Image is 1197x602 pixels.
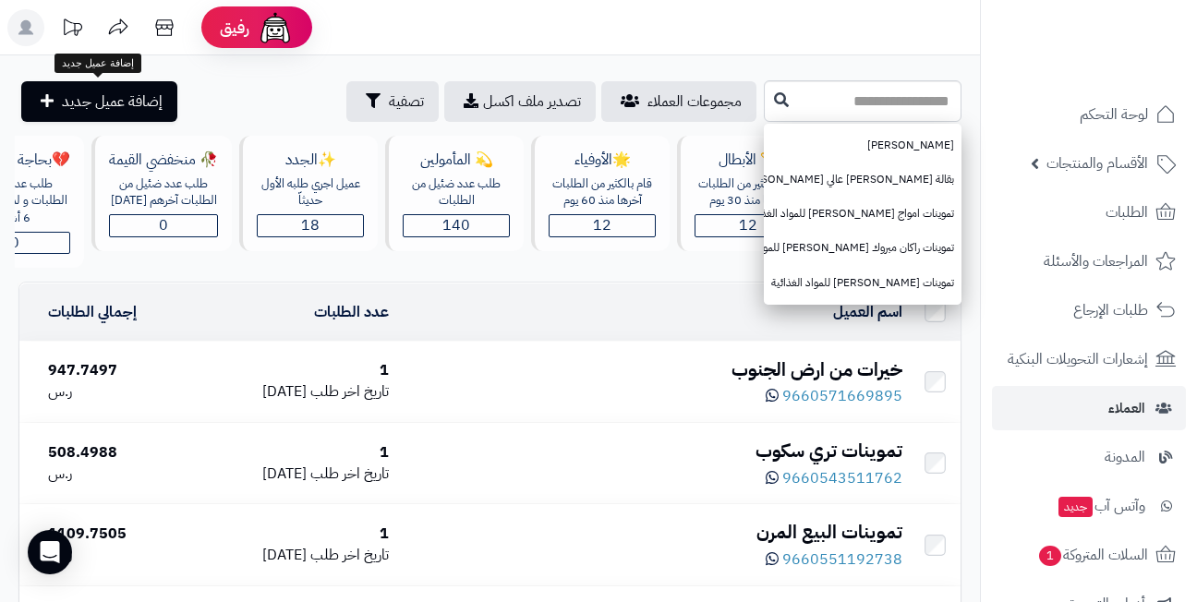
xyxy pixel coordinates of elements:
a: وآتس آبجديد [992,484,1186,528]
div: تموينات البيع المرن [404,519,902,546]
div: Open Intercom Messenger [28,530,72,574]
span: العملاء [1108,395,1145,421]
a: ✨الجددعميل اجري طلبه الأول حديثاّ18 [236,136,381,268]
span: وآتس آب [1057,493,1145,519]
span: تاريخ اخر طلب [310,463,389,485]
span: 9660571669895 [782,385,902,407]
a: المدونة [992,435,1186,479]
a: العملاء [992,386,1186,430]
span: تاريخ اخر طلب [310,544,389,566]
span: 9660543511762 [782,467,902,489]
a: تموينات [PERSON_NAME] للمواد الغذائية [764,266,961,300]
div: عميل اجري طلبه الأول حديثاّ [257,175,364,210]
a: السلات المتروكة1 [992,533,1186,577]
a: طلبات الإرجاع [992,288,1186,332]
span: الطلبات [1106,199,1148,225]
span: لوحة التحكم [1080,102,1148,127]
span: مجموعات العملاء [647,90,742,113]
a: لوحة التحكم [992,92,1186,137]
span: الأقسام والمنتجات [1046,150,1148,176]
a: الطلبات [992,190,1186,235]
img: logo-2.png [1071,47,1179,86]
span: المدونة [1105,444,1145,470]
a: إجمالي الطلبات [48,301,137,323]
div: [DATE] [199,545,389,566]
span: المراجعات والأسئلة [1044,248,1148,274]
span: السلات المتروكة [1037,542,1148,568]
a: تموينات امواج [PERSON_NAME] للمواد الغذائية [764,197,961,231]
div: 💫 المأمولين [403,150,510,171]
a: 🥀 منخفضي القيمةطلب عدد ضئيل من الطلبات آخرهم [DATE]0 [88,136,236,268]
span: تصفية [389,90,424,113]
div: [DATE] [199,464,389,485]
span: إشعارات التحويلات البنكية [1008,346,1148,372]
a: تصدير ملف اكسل [444,81,596,122]
div: طلب عدد ضئيل من الطلبات [403,175,510,210]
div: إضافة عميل جديد [54,54,141,74]
a: المراجعات والأسئلة [992,239,1186,283]
span: 0 [159,214,168,236]
div: 1 [199,442,389,464]
div: 1 [199,524,389,545]
a: إضافة عميل جديد [21,81,177,122]
div: 1109.7505 [48,524,184,545]
div: 1 [199,360,389,381]
span: 0 [10,232,19,254]
img: ai-face.png [257,9,294,46]
span: 12 [593,214,611,236]
div: قام بالكثير من الطلبات آخرها منذ 30 يوم [695,175,802,210]
span: 140 [442,214,470,236]
a: 🏆 الأبطالقام بالكثير من الطلبات آخرها منذ 30 يوم12 [673,136,819,268]
span: تاريخ اخر طلب [310,380,389,403]
div: 508.4988 [48,442,184,464]
a: مجموعات العملاء [601,81,756,122]
div: 947.7497 [48,360,184,381]
div: ✨الجدد [257,150,364,171]
div: ر.س [48,545,184,566]
span: جديد [1058,497,1093,517]
div: طلب عدد ضئيل من الطلبات آخرهم [DATE] [109,175,218,210]
div: 🌟الأوفياء [549,150,656,171]
span: 12 [739,214,757,236]
span: تصدير ملف اكسل [483,90,581,113]
div: ر.س [48,464,184,485]
span: 9660551192738 [782,548,902,571]
div: تموينات تري سكوب [404,438,902,464]
div: [DATE] [199,381,389,403]
button: تصفية [346,81,439,122]
span: 18 [301,214,320,236]
span: 1 [1039,546,1061,566]
a: إشعارات التحويلات البنكية [992,337,1186,381]
div: قام بالكثير من الطلبات آخرها منذ 60 يوم [549,175,656,210]
div: خيرات من ارض الجنوب [404,356,902,383]
a: تموينات راكان مبروك [PERSON_NAME] للمواد الغذائية [764,231,961,265]
span: طلبات الإرجاع [1073,297,1148,323]
a: 9660543511762 [766,467,902,489]
a: 🌟الأوفياءقام بالكثير من الطلبات آخرها منذ 60 يوم12 [527,136,673,268]
div: 🏆 الأبطال [695,150,802,171]
div: 🥀 منخفضي القيمة [109,150,218,171]
a: بقالة [PERSON_NAME] عالي [PERSON_NAME] [764,163,961,197]
span: إضافة عميل جديد [62,90,163,113]
a: 💫 المأمولينطلب عدد ضئيل من الطلبات140 [381,136,527,268]
a: عدد الطلبات [314,301,389,323]
span: رفيق [220,17,249,39]
a: [PERSON_NAME] [764,128,961,163]
a: تحديثات المنصة [49,9,95,51]
a: 9660571669895 [766,385,902,407]
a: اسم العميل [833,301,902,323]
a: 9660551192738 [766,548,902,571]
div: ر.س [48,381,184,403]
